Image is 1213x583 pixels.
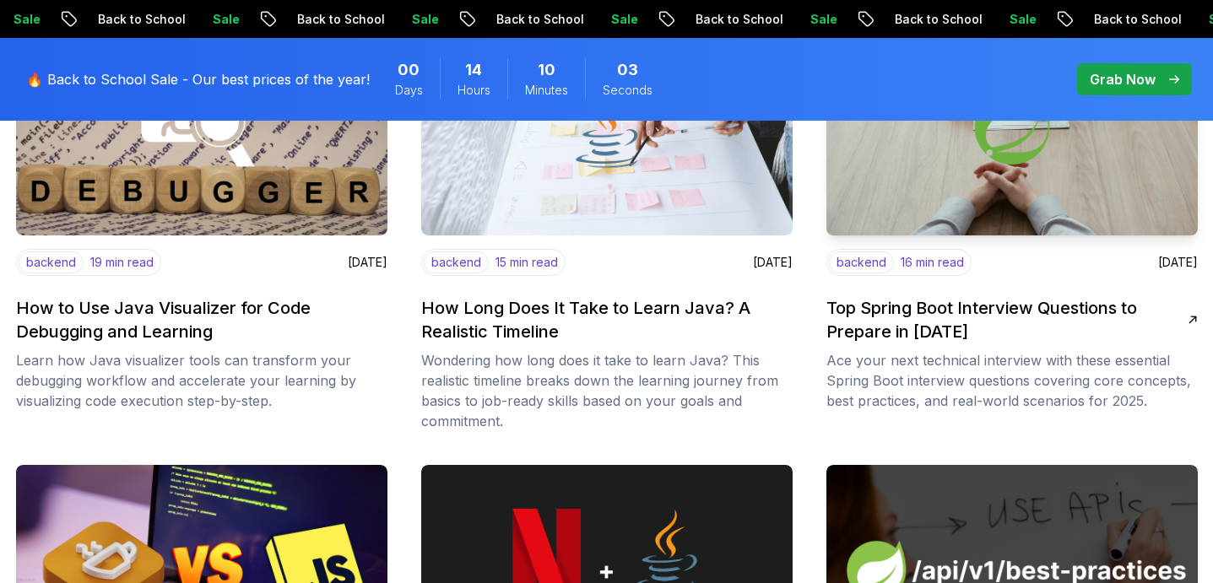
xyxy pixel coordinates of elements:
[826,24,1198,431] a: imagebackend16 min read[DATE]Top Spring Boot Interview Questions to Prepare in [DATE]Ace your nex...
[829,251,894,273] p: backend
[26,69,370,89] p: 🔥 Back to School Sale - Our best prices of the year!
[421,24,793,431] a: imagebackend15 min read[DATE]How Long Does It Take to Learn Java? A Realistic TimelineWondering h...
[1090,69,1156,89] p: Grab Now
[550,11,604,28] p: Sale
[603,82,653,99] span: Seconds
[424,251,489,273] p: backend
[236,11,351,28] p: Back to School
[37,11,152,28] p: Back to School
[348,254,387,271] p: [DATE]
[1158,254,1198,271] p: [DATE]
[901,254,964,271] p: 16 min read
[753,254,793,271] p: [DATE]
[834,11,949,28] p: Back to School
[152,11,206,28] p: Sale
[16,350,387,411] p: Learn how Java visualizer tools can transform your debugging workflow and accelerate your learnin...
[395,82,423,99] span: Days
[635,11,750,28] p: Back to School
[538,58,555,82] span: 10 Minutes
[351,11,405,28] p: Sale
[421,296,782,343] h2: How Long Does It Take to Learn Java? A Realistic Timeline
[90,254,154,271] p: 19 min read
[16,24,387,431] a: imagebackend19 min read[DATE]How to Use Java Visualizer for Code Debugging and LearningLearn how ...
[465,58,482,82] span: 14 Hours
[16,24,387,235] img: image
[949,11,1003,28] p: Sale
[826,296,1188,343] h2: Top Spring Boot Interview Questions to Prepare in [DATE]
[19,251,84,273] p: backend
[817,19,1207,241] img: image
[436,11,550,28] p: Back to School
[1033,11,1148,28] p: Back to School
[495,254,558,271] p: 15 min read
[525,82,568,99] span: Minutes
[16,296,377,343] h2: How to Use Java Visualizer for Code Debugging and Learning
[458,82,490,99] span: Hours
[750,11,804,28] p: Sale
[1148,11,1202,28] p: Sale
[617,58,638,82] span: 3 Seconds
[421,350,793,431] p: Wondering how long does it take to learn Java? This realistic timeline breaks down the learning j...
[421,24,793,235] img: image
[826,350,1198,411] p: Ace your next technical interview with these essential Spring Boot interview questions covering c...
[398,58,420,82] span: 0 Days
